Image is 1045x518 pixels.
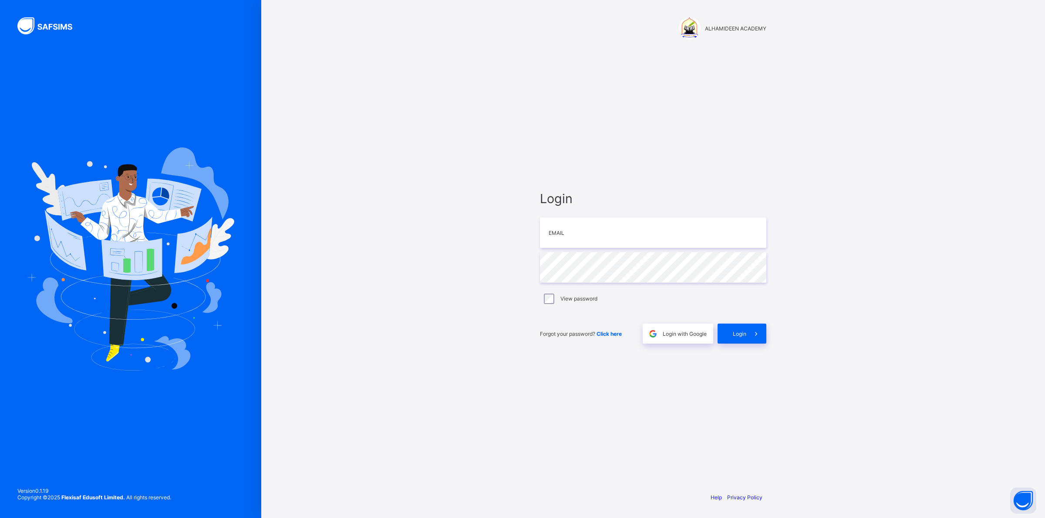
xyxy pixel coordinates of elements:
a: Click here [597,331,622,337]
span: Login [733,331,746,337]
span: Version 0.1.19 [17,488,171,494]
strong: Flexisaf Edusoft Limited. [61,494,125,501]
a: Privacy Policy [727,494,762,501]
button: Open asap [1010,488,1036,514]
img: google.396cfc9801f0270233282035f929180a.svg [648,329,658,339]
span: ALHAMIDEEN ACADEMY [705,25,766,32]
img: Hero Image [27,147,234,370]
img: SAFSIMS Logo [17,17,83,34]
label: View password [560,295,597,302]
span: Copyright © 2025 All rights reserved. [17,494,171,501]
a: Help [711,494,722,501]
span: Forgot your password? [540,331,622,337]
span: Login with Google [663,331,707,337]
span: Login [540,191,766,206]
